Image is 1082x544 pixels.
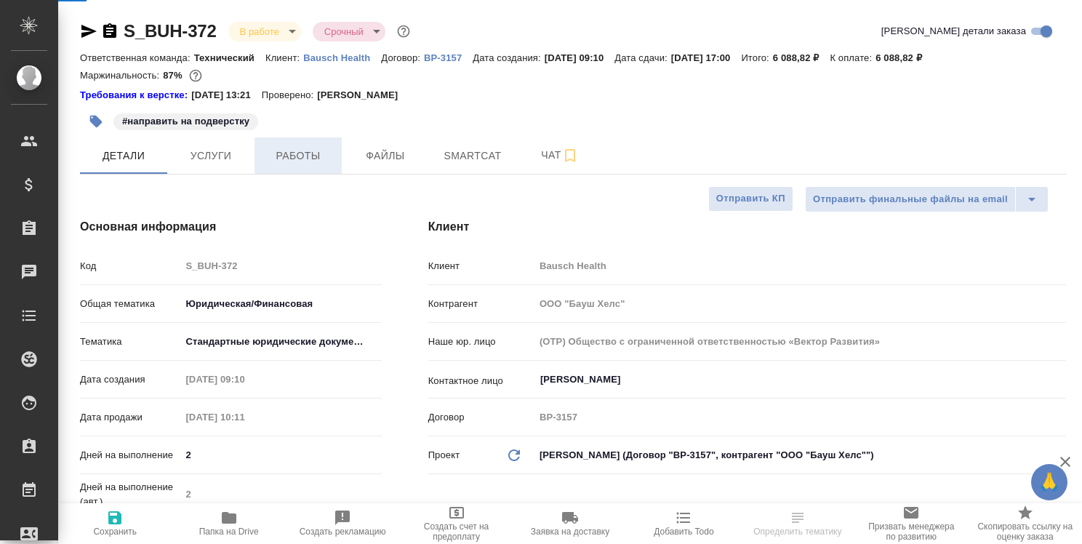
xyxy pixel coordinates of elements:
[191,88,262,103] p: [DATE] 13:21
[753,527,841,537] span: Определить тематику
[262,88,318,103] p: Проверено:
[534,293,1066,314] input: Пустое поле
[534,407,1066,428] input: Пустое поле
[317,88,409,103] p: [PERSON_NAME]
[875,52,933,63] p: 6 088,82 ₽
[805,186,1016,212] button: Отправить финальные файлы на email
[428,259,534,273] p: Клиент
[671,52,742,63] p: [DATE] 17:00
[805,186,1049,212] div: split button
[399,503,513,544] button: Создать счет на предоплату
[813,191,1008,208] span: Отправить финальные файлы на email
[525,146,595,164] span: Чат
[265,52,303,63] p: Клиент:
[80,259,180,273] p: Код
[163,70,185,81] p: 87%
[881,24,1026,39] span: [PERSON_NAME] детали заказа
[408,521,504,542] span: Создать счет на предоплату
[350,147,420,165] span: Файлы
[80,218,370,236] h4: Основная информация
[180,255,382,276] input: Пустое поле
[708,186,793,212] button: Отправить КП
[176,147,246,165] span: Услуги
[180,292,382,316] div: Юридическая/Финансовая
[303,52,381,63] p: Bausch Health
[228,22,301,41] div: В работе
[80,297,180,311] p: Общая тематика
[80,480,180,509] p: Дней на выполнение (авт.)
[473,52,544,63] p: Дата создания:
[303,51,381,63] a: Bausch Health
[180,444,382,465] input: ✎ Введи что-нибудь
[428,374,534,388] p: Контактное лицо
[428,218,1066,236] h4: Клиент
[545,52,615,63] p: [DATE] 09:10
[513,503,627,544] button: Заявка на доставку
[969,503,1082,544] button: Скопировать ссылку на оценку заказа
[627,503,740,544] button: Добавить Todo
[654,527,713,537] span: Добавить Todo
[180,407,308,428] input: Пустое поле
[534,443,1066,468] div: [PERSON_NAME] (Договор "ВР-3157", контрагент "ООО "Бауш Хелс"")
[863,521,959,542] span: Призвать менеджера по развитию
[716,191,785,207] span: Отправить КП
[80,70,163,81] p: Маржинальность:
[313,22,385,41] div: В работе
[80,105,112,137] button: Добавить тэг
[286,503,399,544] button: Создать рекламацию
[534,331,1066,352] input: Пустое поле
[534,255,1066,276] input: Пустое поле
[186,66,205,85] button: 635.04 RUB;
[80,52,194,63] p: Ответственная команда:
[194,52,265,63] p: Технический
[1058,378,1061,381] button: Open
[741,503,854,544] button: Определить тематику
[320,25,368,38] button: Срочный
[424,51,473,63] a: ВР-3157
[300,527,386,537] span: Создать рекламацию
[830,52,875,63] p: К оплате:
[89,147,159,165] span: Детали
[236,25,284,38] button: В работе
[263,147,333,165] span: Работы
[172,503,285,544] button: Папка на Drive
[80,410,180,425] p: Дата продажи
[424,52,473,63] p: ВР-3157
[124,21,217,41] a: S_BUH-372
[80,88,191,103] div: Нажми, чтобы открыть папку с инструкцией
[854,503,968,544] button: Призвать менеджера по развитию
[977,521,1073,542] span: Скопировать ссылку на оценку заказа
[394,22,413,41] button: Доп статусы указывают на важность/срочность заказа
[80,88,191,103] a: Требования к верстке:
[180,484,382,505] input: Пустое поле
[101,23,119,40] button: Скопировать ссылку
[428,448,460,463] p: Проект
[80,448,180,463] p: Дней на выполнение
[80,335,180,349] p: Тематика
[614,52,670,63] p: Дата сдачи:
[112,114,260,127] span: направить на подверстку
[1031,464,1067,500] button: 🙏
[773,52,830,63] p: 6 088,82 ₽
[428,410,534,425] p: Договор
[180,369,308,390] input: Пустое поле
[1037,467,1062,497] span: 🙏
[199,527,259,537] span: Папка на Drive
[428,335,534,349] p: Наше юр. лицо
[58,503,172,544] button: Сохранить
[561,147,579,164] svg: Подписаться
[531,527,609,537] span: Заявка на доставку
[93,527,137,537] span: Сохранить
[80,372,180,387] p: Дата создания
[80,23,97,40] button: Скопировать ссылку для ЯМессенджера
[741,52,772,63] p: Итого:
[438,147,508,165] span: Smartcat
[122,114,249,129] p: #направить на подверстку
[428,297,534,311] p: Контрагент
[381,52,424,63] p: Договор:
[180,329,382,354] div: Стандартные юридические документы, договоры, уставы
